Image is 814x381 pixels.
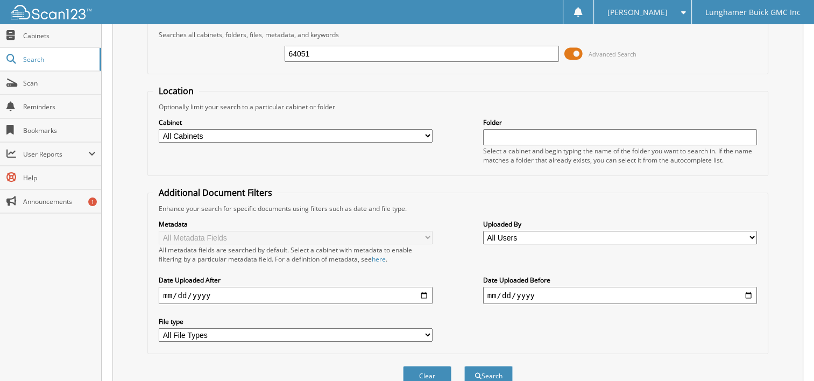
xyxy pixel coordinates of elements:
div: 1 [88,197,97,206]
label: Date Uploaded After [159,276,433,285]
label: Date Uploaded Before [483,276,757,285]
label: Metadata [159,220,433,229]
span: Search [23,55,94,64]
div: Enhance your search for specific documents using filters such as date and file type. [153,204,762,213]
span: Scan [23,79,96,88]
span: Lunghamer Buick GMC Inc [705,9,801,16]
input: end [483,287,757,304]
label: File type [159,317,433,326]
span: Bookmarks [23,126,96,135]
img: scan123-logo-white.svg [11,5,91,19]
label: Cabinet [159,118,433,127]
span: User Reports [23,150,88,159]
span: [PERSON_NAME] [607,9,668,16]
div: All metadata fields are searched by default. Select a cabinet with metadata to enable filtering b... [159,245,433,264]
span: Help [23,173,96,182]
span: Cabinets [23,31,96,40]
div: Select a cabinet and begin typing the name of the folder you want to search in. If the name match... [483,146,757,165]
span: Reminders [23,102,96,111]
input: start [159,287,433,304]
div: Optionally limit your search to a particular cabinet or folder [153,102,762,111]
label: Folder [483,118,757,127]
legend: Location [153,85,199,97]
iframe: Chat Widget [760,329,814,381]
label: Uploaded By [483,220,757,229]
span: Announcements [23,197,96,206]
div: Searches all cabinets, folders, files, metadata, and keywords [153,30,762,39]
span: Advanced Search [589,50,636,58]
legend: Additional Document Filters [153,187,278,199]
a: here [372,255,386,264]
